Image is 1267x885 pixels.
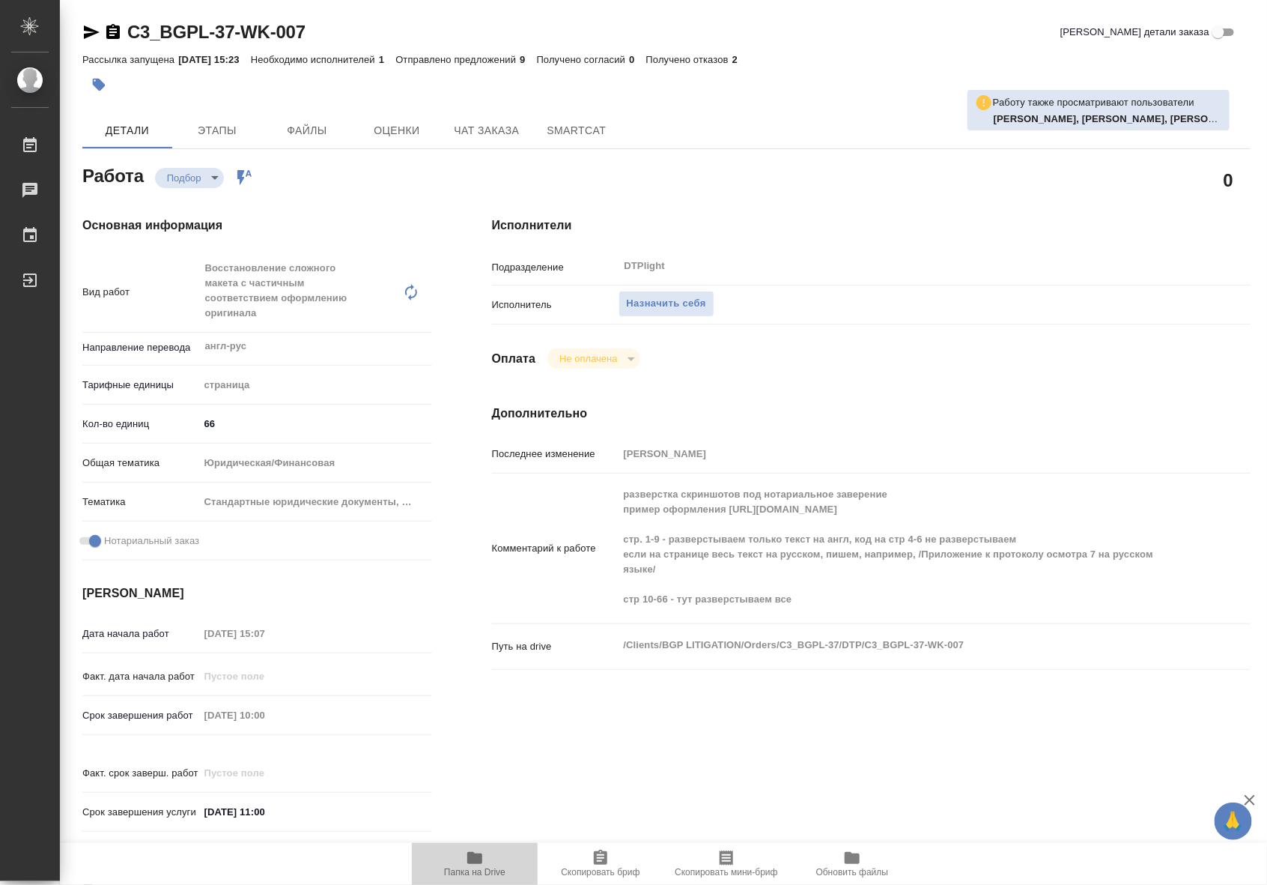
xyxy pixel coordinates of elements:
[82,585,432,602] h4: [PERSON_NAME]
[82,285,199,300] p: Вид работ
[627,295,706,312] span: Назначить себя
[155,168,224,188] div: Подбор
[541,121,613,140] span: SmartCat
[492,217,1251,235] h4: Исполнители
[538,843,663,885] button: Скопировать бриф
[104,534,199,549] span: Нотариальный заказ
[82,708,199,723] p: Срок завершения работ
[199,762,330,784] input: Пустое поле
[451,121,523,140] span: Чат заказа
[379,54,395,65] p: 1
[619,482,1188,612] textarea: разверстка скриншотов под нотариальное заверение пример оформления [URL][DOMAIN_NAME] стр. 1-9 - ...
[178,54,251,65] p: [DATE] 15:23
[492,447,619,462] p: Последнее изменение
[1221,806,1246,837] span: 🙏
[82,456,199,471] p: Общая тематика
[91,121,163,140] span: Детали
[82,217,432,235] h4: Основная информация
[199,413,432,435] input: ✎ Введи что-нибудь
[199,623,330,644] input: Пустое поле
[199,489,432,515] div: Стандартные юридические документы, договоры, уставы
[619,291,714,317] button: Назначить себя
[1215,803,1252,840] button: 🙏
[561,867,639,878] span: Скопировать бриф
[663,843,789,885] button: Скопировать мини-бриф
[732,54,749,65] p: 2
[82,54,178,65] p: Рассылка запущена
[816,867,889,878] span: Обновить файлы
[199,665,330,687] input: Пустое поле
[395,54,520,65] p: Отправлено предложений
[646,54,732,65] p: Получено отказов
[492,541,619,556] p: Комментарий к работе
[82,417,199,432] p: Кол-во единиц
[82,626,199,641] p: Дата начала работ
[361,121,433,140] span: Оценки
[994,112,1222,127] p: Дзюндзя Нина, Яковлев Сергей, Заборова Александра
[619,443,1188,465] input: Пустое поле
[412,843,538,885] button: Папка на Drive
[82,669,199,684] p: Факт. дата начала работ
[789,843,915,885] button: Обновить файлы
[251,54,379,65] p: Необходимо исполнителей
[492,350,536,368] h4: Оплата
[104,23,122,41] button: Скопировать ссылку
[675,867,777,878] span: Скопировать мини-бриф
[82,23,100,41] button: Скопировать ссылку для ЯМессенджера
[492,405,1251,423] h4: Дополнительно
[1060,25,1209,40] span: [PERSON_NAME] детали заказа
[492,260,619,275] p: Подразделение
[82,378,199,393] p: Тарифные единицы
[520,54,536,65] p: 9
[199,801,330,823] input: ✎ Введи что-нибудь
[547,348,639,369] div: Подбор
[199,704,330,726] input: Пустое поле
[82,68,115,101] button: Добавить тэг
[199,450,432,476] div: Юридическая/Финансовая
[82,805,199,820] p: Срок завершения услуги
[199,372,432,398] div: страница
[82,340,199,355] p: Направление перевода
[82,495,199,510] p: Тематика
[993,95,1194,110] p: Работу также просматривают пользователи
[492,639,619,654] p: Путь на drive
[555,352,622,365] button: Не оплачена
[1224,167,1233,193] h2: 0
[127,22,306,42] a: C3_BGPL-37-WK-007
[162,172,206,184] button: Подбор
[82,161,144,188] h2: Работа
[181,121,253,140] span: Этапы
[537,54,630,65] p: Получено согласий
[629,54,645,65] p: 0
[619,632,1188,658] textarea: /Clients/BGP LITIGATION/Orders/C3_BGPL-37/DTP/C3_BGPL-37-WK-007
[444,867,505,878] span: Папка на Drive
[82,766,199,781] p: Факт. срок заверш. работ
[271,121,343,140] span: Файлы
[492,297,619,312] p: Исполнитель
